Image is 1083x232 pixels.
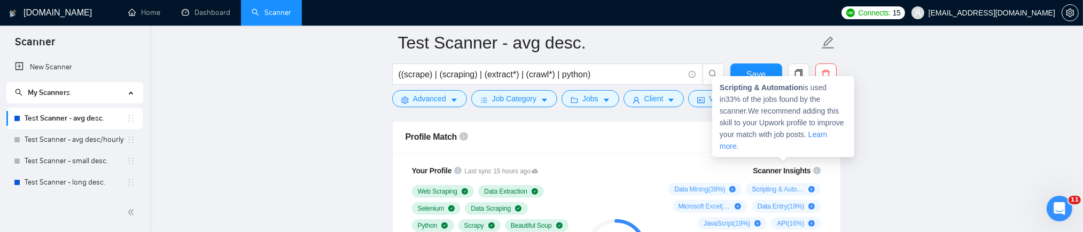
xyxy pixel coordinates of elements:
span: Scripting & Automation ( 33 %) [752,185,804,194]
span: is used in 33 % of the jobs found by the scanner. We recommend adding this skill to your Upwork p... [720,83,844,150]
span: plus-circle [808,203,815,210]
span: user [914,9,922,17]
span: Web Scraping [418,187,457,196]
li: Test Scanner - small desc. [6,150,143,172]
span: idcard [697,96,705,104]
span: info-circle [454,167,462,174]
span: Beautiful Soup [511,221,552,230]
span: Client [644,93,664,105]
span: holder [127,135,135,144]
button: settingAdvancedcaret-down [392,90,467,107]
button: Save [730,63,782,85]
a: New Scanner [15,57,134,78]
a: Test Scanner - avg desc. [25,108,127,129]
span: 15 [893,7,901,19]
span: JavaScript ( 19 %) [704,219,750,228]
span: Scanner Insights [753,167,811,174]
span: holder [127,178,135,187]
span: check-circle [532,188,538,195]
span: search [15,89,22,96]
span: caret-down [541,96,548,104]
button: search [703,63,724,85]
input: Search Freelance Jobs... [399,68,684,81]
a: setting [1062,9,1079,17]
span: Selenium [418,204,444,213]
span: plus-circle [729,186,736,193]
span: info-circle [459,132,468,141]
span: Data Extraction [484,187,527,196]
span: setting [1062,9,1078,17]
span: Save [746,68,766,81]
span: check-circle [448,205,455,212]
img: upwork-logo.png [846,9,855,17]
span: holder [127,157,135,165]
button: setting [1062,4,1079,21]
strong: Scripting & Automation [720,83,803,92]
button: idcardVendorcaret-down [688,90,753,107]
span: plus-circle [735,203,741,210]
span: double-left [127,207,138,218]
button: delete [815,63,837,85]
span: check-circle [515,205,521,212]
span: search [703,69,723,79]
li: New Scanner [6,57,143,78]
a: searchScanner [252,8,291,17]
span: check-circle [556,222,563,229]
button: folderJobscaret-down [562,90,619,107]
span: copy [789,69,809,79]
span: Scanner [6,34,64,57]
span: Vendor [709,93,733,105]
span: edit [821,36,835,50]
span: Your Profile [412,166,452,175]
img: logo [9,5,17,22]
li: Test Scanner - avg desc/hourly [6,129,143,150]
span: holder [127,114,135,123]
span: check-circle [488,222,495,229]
span: Scrapy [464,221,484,230]
span: Data Mining ( 38 %) [674,185,725,194]
span: info-circle [813,167,821,174]
span: Python [418,221,438,230]
button: barsJob Categorycaret-down [471,90,557,107]
span: Data Entry ( 19 %) [758,202,805,211]
span: check-circle [441,222,448,229]
span: plus-circle [808,220,815,227]
span: Jobs [582,93,598,105]
span: Job Category [492,93,536,105]
span: Advanced [413,93,446,105]
li: Test Scanner - avg desc. [6,108,143,129]
span: delete [816,69,836,79]
span: folder [571,96,578,104]
span: Data Scraping [471,204,511,213]
span: check-circle [462,188,468,195]
span: Microsoft Excel ( 21 %) [679,202,731,211]
span: plus-circle [754,220,761,227]
span: plus-circle [808,186,815,193]
span: API ( 16 %) [777,219,804,228]
span: My Scanners [28,88,70,97]
span: caret-down [603,96,610,104]
span: caret-down [450,96,458,104]
button: userClientcaret-down [624,90,684,107]
button: copy [788,63,809,85]
a: Test Scanner - small desc. [25,150,127,172]
li: Test Scanner - long desc. [6,172,143,193]
span: bars [480,96,488,104]
a: dashboardDashboard [182,8,230,17]
span: Connects: [858,7,890,19]
span: Last sync 15 hours ago [464,166,538,177]
span: Profile Match [406,132,457,141]
a: Learn more. [720,130,828,150]
span: user [633,96,640,104]
a: homeHome [128,8,160,17]
iframe: Intercom live chat [1047,196,1072,221]
input: Scanner name... [398,29,819,56]
a: Test Scanner - long desc. [25,172,127,193]
span: My Scanners [15,88,70,97]
a: Test Scanner - avg desc/hourly [25,129,127,150]
span: caret-down [667,96,675,104]
span: setting [401,96,409,104]
span: 11 [1069,196,1081,204]
span: info-circle [689,71,696,78]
